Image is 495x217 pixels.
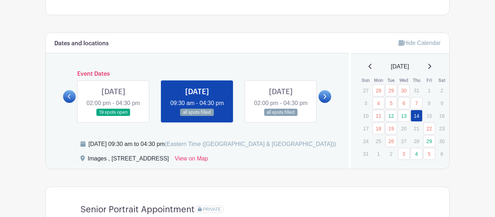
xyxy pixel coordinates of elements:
[436,110,448,121] p: 16
[436,85,448,96] p: 2
[385,148,397,159] p: 2
[385,135,397,147] a: 26
[385,122,397,134] a: 19
[436,77,448,84] th: Sat
[76,71,319,78] h6: Event Dates
[165,141,336,147] span: (Eastern Time ([GEOGRAPHIC_DATA] & [GEOGRAPHIC_DATA]))
[411,148,423,160] a: 4
[436,135,448,147] p: 30
[398,110,410,122] a: 13
[423,77,436,84] th: Fri
[423,148,435,160] a: 5
[436,123,448,134] p: 23
[411,85,423,96] p: 31
[385,97,397,109] a: 5
[423,85,435,96] p: 1
[360,97,372,109] p: 3
[360,135,372,147] p: 24
[398,84,410,96] a: 30
[398,77,410,84] th: Wed
[423,97,435,109] p: 8
[360,123,372,134] p: 17
[411,110,423,122] a: 14
[373,122,384,134] a: 18
[373,110,384,122] a: 11
[423,135,435,147] a: 29
[385,84,397,96] a: 29
[360,110,372,121] p: 10
[436,148,448,159] p: 6
[175,154,208,166] a: View on Map
[398,135,410,147] p: 27
[399,40,441,46] a: Hide Calendar
[436,97,448,109] p: 9
[398,97,410,109] a: 6
[398,123,410,134] p: 20
[373,97,384,109] a: 4
[359,77,372,84] th: Sun
[411,97,423,109] a: 7
[398,148,410,160] a: 3
[423,110,435,121] p: 15
[372,77,385,84] th: Mon
[373,135,384,147] p: 25
[373,84,384,96] a: 28
[385,77,398,84] th: Tue
[203,207,221,212] span: PRIVATE
[391,62,409,71] span: [DATE]
[410,77,423,84] th: Thu
[54,40,109,47] h6: Dates and locations
[360,85,372,96] p: 27
[88,140,336,149] div: [DATE] 09:30 am to 04:30 pm
[88,154,169,166] div: Images , [STREET_ADDRESS]
[411,135,423,147] p: 28
[373,148,384,159] p: 1
[360,148,372,159] p: 31
[411,123,423,134] p: 21
[385,110,397,122] a: 12
[80,204,195,215] h4: Senior Portrait Appointment
[423,122,435,134] a: 22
